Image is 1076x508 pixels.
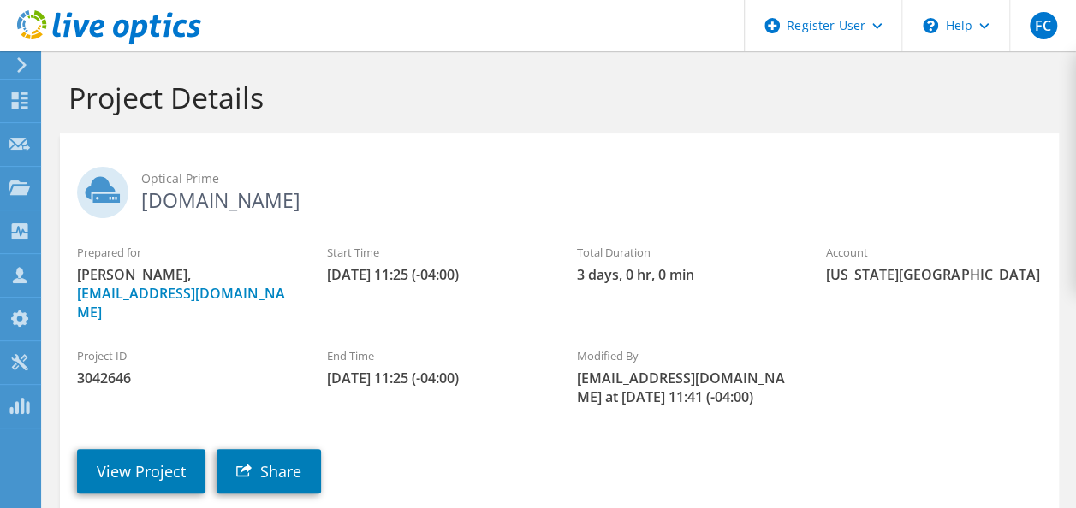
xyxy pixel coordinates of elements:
span: 3 days, 0 hr, 0 min [576,265,792,284]
label: Account [826,244,1042,261]
span: [US_STATE][GEOGRAPHIC_DATA] [826,265,1042,284]
a: Share [217,449,321,493]
label: End Time [327,347,543,364]
span: [PERSON_NAME], [77,265,293,322]
a: [EMAIL_ADDRESS][DOMAIN_NAME] [77,284,285,322]
label: Total Duration [576,244,792,261]
label: Prepared for [77,244,293,261]
label: Project ID [77,347,293,364]
a: View Project [77,449,205,493]
h1: Project Details [68,80,1042,115]
span: Optical Prime [141,169,1042,188]
span: FC [1030,12,1057,39]
h2: [DOMAIN_NAME] [77,167,1042,210]
span: [DATE] 11:25 (-04:00) [327,369,543,387]
svg: \n [923,18,938,33]
span: [DATE] 11:25 (-04:00) [327,265,543,284]
label: Modified By [576,347,792,364]
span: [EMAIL_ADDRESS][DOMAIN_NAME] at [DATE] 11:41 (-04:00) [576,369,792,406]
span: 3042646 [77,369,293,387]
label: Start Time [327,244,543,261]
